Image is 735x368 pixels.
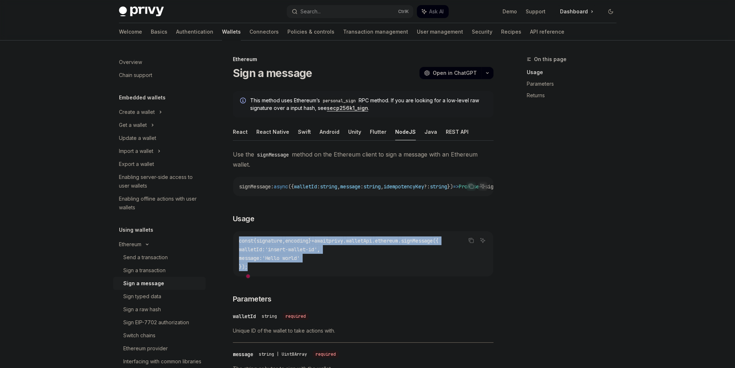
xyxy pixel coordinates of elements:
[233,313,256,320] div: walletId
[119,173,201,190] div: Enabling server-side access to user wallets
[239,264,248,270] span: });
[119,108,155,116] div: Create a wallet
[123,318,189,327] div: Sign EIP-7702 authorization
[343,238,346,244] span: .
[433,238,439,244] span: ({
[113,132,206,145] a: Update a wallet
[311,238,314,244] span: =
[123,253,168,262] div: Send a transaction
[327,105,368,111] a: secp256k1_sign
[239,246,265,253] span: walletId:
[282,238,285,244] span: ,
[447,183,453,190] span: })
[285,238,308,244] span: encoding
[239,183,271,190] span: signMessage
[320,97,359,104] code: personal_sign
[119,23,142,40] a: Welcome
[113,69,206,82] a: Chain support
[372,238,375,244] span: .
[605,6,616,17] button: Toggle dark mode
[262,255,300,261] span: 'Hello world'
[119,134,156,142] div: Update a wallet
[239,255,262,261] span: message:
[560,8,588,15] span: Dashboard
[384,183,424,190] span: idempotencyKey
[262,313,277,319] span: string
[119,147,153,155] div: Import a wallet
[113,192,206,214] a: Enabling offline actions with user wallets
[123,344,168,353] div: Ethereum provider
[254,151,292,159] code: signMessage
[233,294,272,304] span: Parameters
[119,71,152,80] div: Chain support
[527,67,622,78] a: Usage
[398,238,401,244] span: .
[113,316,206,329] a: Sign EIP-7702 authorization
[419,67,481,79] button: Open in ChatGPT
[317,183,320,190] span: :
[337,183,340,190] span: ,
[113,251,206,264] a: Send a transaction
[348,123,361,140] button: Unity
[123,331,155,340] div: Switch chains
[151,23,167,40] a: Basics
[554,6,599,17] a: Dashboard
[478,236,487,245] button: Ask AI
[360,183,363,190] span: :
[249,23,279,40] a: Connectors
[287,5,413,18] button: Search...CtrlK
[123,279,164,288] div: Sign a message
[298,123,311,140] button: Swift
[113,355,206,368] a: Interfacing with common libraries
[119,160,154,168] div: Export a wallet
[501,23,521,40] a: Recipes
[503,8,517,15] a: Demo
[113,158,206,171] a: Export a wallet
[233,149,493,170] span: Use the method on the Ethereum client to sign a message with an Ethereum wallet.
[433,69,477,77] span: Open in ChatGPT
[478,181,487,191] button: Ask AI
[453,183,459,190] span: =>
[340,183,360,190] span: message
[256,238,282,244] span: signature
[119,194,201,212] div: Enabling offline actions with user wallets
[314,238,329,244] span: await
[320,123,339,140] button: Android
[113,303,206,316] a: Sign a raw hash
[271,183,274,190] span: :
[287,23,334,40] a: Policies & controls
[113,56,206,69] a: Overview
[222,23,241,40] a: Wallets
[370,123,386,140] button: Flutter
[343,23,408,40] a: Transaction management
[429,8,444,15] span: Ask AI
[530,23,564,40] a: API reference
[320,183,337,190] span: string
[288,183,294,190] span: ({
[527,90,622,101] a: Returns
[472,23,492,40] a: Security
[401,238,433,244] span: signMessage
[346,238,372,244] span: walletApi
[446,123,469,140] button: REST API
[233,326,493,335] span: Unique ID of the wallet to take actions with.
[113,264,206,277] a: Sign a transaction
[381,183,384,190] span: ,
[233,67,312,80] h1: Sign a message
[274,183,288,190] span: async
[119,240,141,249] div: Ethereum
[240,98,247,105] svg: Info
[176,23,213,40] a: Authentication
[256,123,289,140] button: React Native
[424,183,430,190] span: ?:
[313,351,339,358] div: required
[119,7,164,17] img: dark logo
[265,246,317,253] span: 'insert-wallet-id'
[250,97,486,112] span: This method uses Ethereum’s RPC method. If you are looking for a low-level raw signature over a i...
[466,181,476,191] button: Copy the contents from the code block
[534,55,567,64] span: On this page
[459,183,479,190] span: Promise
[113,329,206,342] a: Switch chains
[113,277,206,290] a: Sign a message
[119,226,153,234] h5: Using wallets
